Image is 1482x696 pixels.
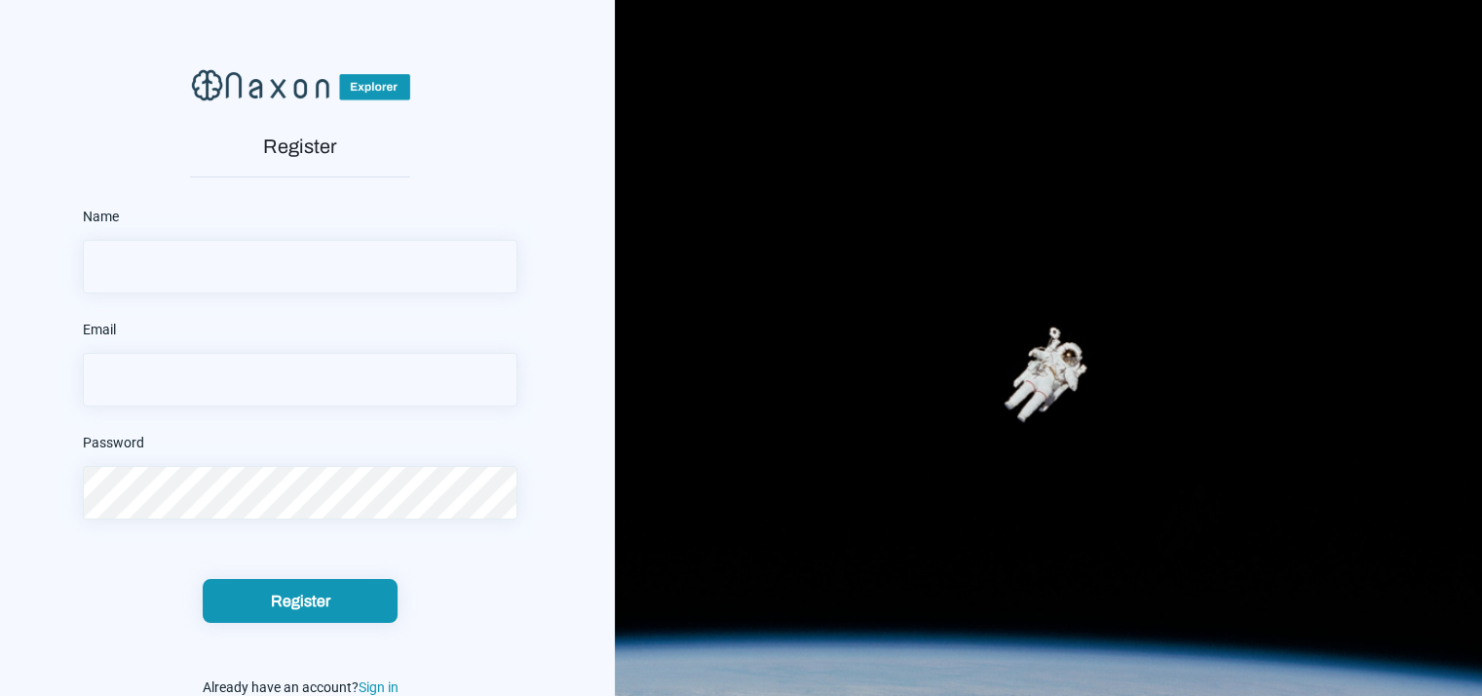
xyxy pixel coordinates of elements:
[83,202,119,232] label: Name
[203,579,398,623] button: Register
[83,315,116,345] label: Email
[83,428,144,458] label: Password
[190,132,410,162] div: Register
[190,68,410,102] img: naxon_large_logo.png
[209,591,392,611] div: Register
[359,679,399,695] span: Sign in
